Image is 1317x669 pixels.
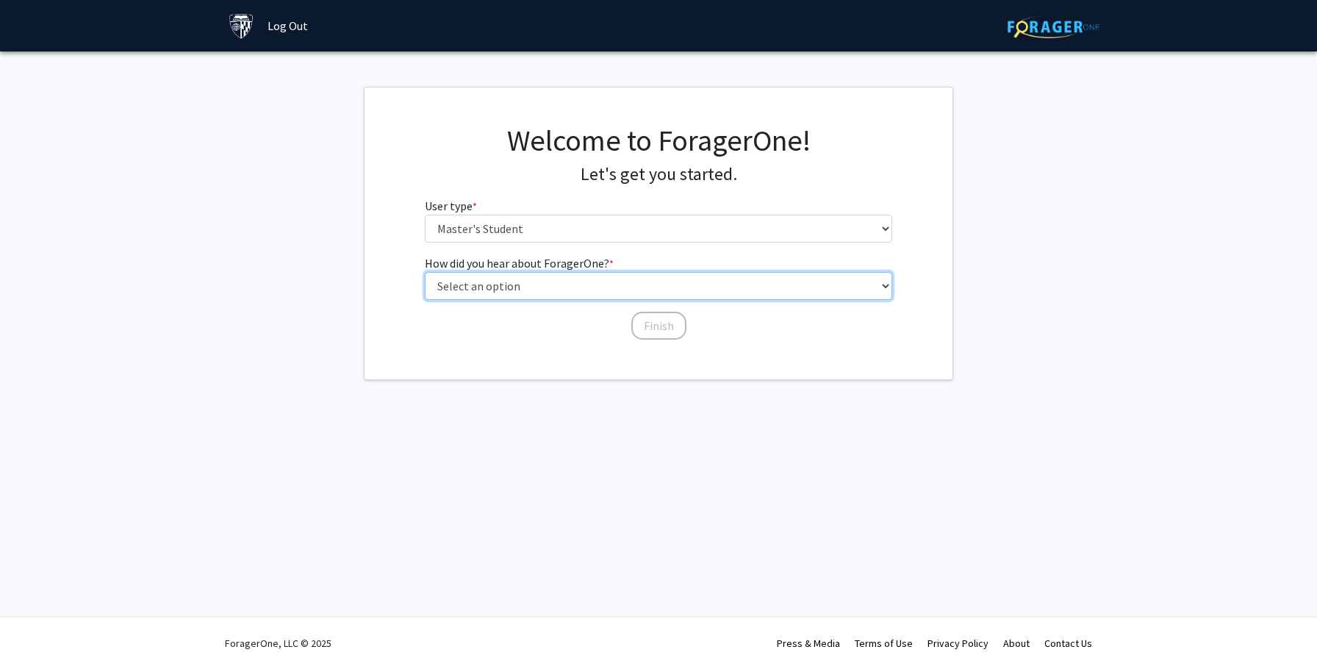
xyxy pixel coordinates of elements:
button: Finish [631,312,686,340]
h4: Let's get you started. [425,164,893,185]
iframe: Chat [11,603,62,658]
a: Press & Media [777,637,840,650]
a: Terms of Use [855,637,913,650]
a: Privacy Policy [927,637,988,650]
div: ForagerOne, LLC © 2025 [225,618,331,669]
a: About [1003,637,1030,650]
img: Johns Hopkins University Logo [229,13,254,39]
label: User type [425,197,477,215]
a: Contact Us [1044,637,1092,650]
h1: Welcome to ForagerOne! [425,123,893,158]
img: ForagerOne Logo [1008,15,1099,38]
label: How did you hear about ForagerOne? [425,254,614,272]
